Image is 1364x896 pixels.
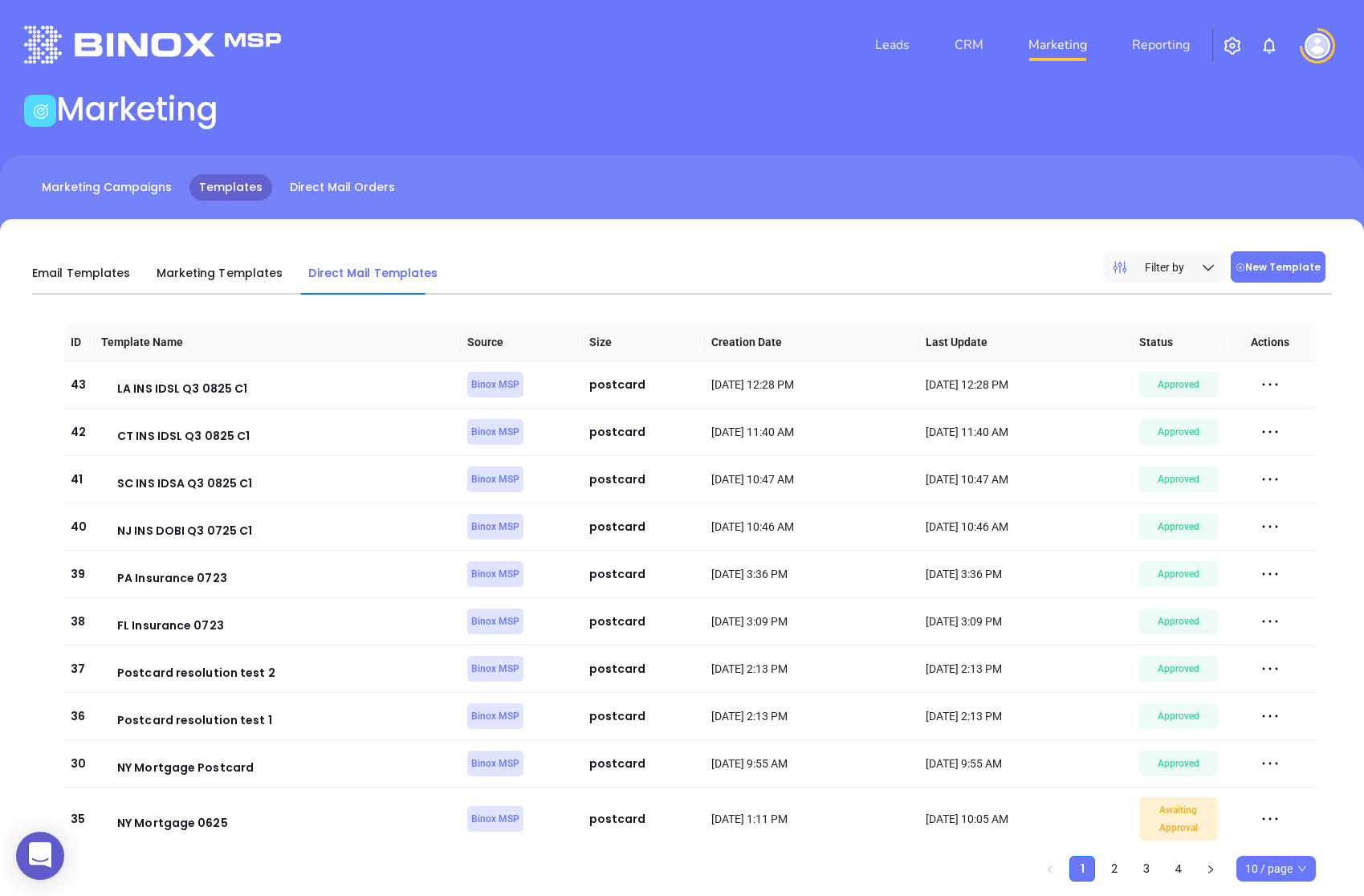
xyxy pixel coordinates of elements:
div: [DATE] 9:55 AM [711,755,912,772]
a: Direct Mail Orders [280,174,405,201]
span: 10 / page [1245,857,1307,881]
span: Approved [1143,376,1214,393]
th: Last Update [919,324,1133,361]
div: [DATE] 10:47 AM [711,470,912,488]
span: Binox MSP [471,810,519,828]
li: 3 [1134,856,1159,882]
div: 39 [71,565,88,583]
div: postcard [589,755,698,772]
a: 2 [1102,857,1126,881]
button: left [1037,856,1063,882]
div: NY Mortgage 0625 [117,813,228,833]
div: 36 [71,707,88,725]
li: 1 [1069,856,1095,882]
th: Status [1133,324,1224,361]
a: 4 [1167,857,1191,881]
h1: Marketing [56,90,218,128]
span: Binox MSP [471,376,519,393]
div: 41 [71,470,88,488]
div: FL Insurance 0723 [117,616,224,635]
div: Postcard resolution test 2 [117,663,275,682]
div: postcard [589,613,698,630]
div: postcard [589,518,698,536]
span: Binox MSP [471,755,519,772]
th: Actions [1224,324,1316,361]
div: PA Insurance 0723 [117,568,227,588]
div: [DATE] 10:46 AM [926,518,1126,536]
span: Approved [1143,755,1214,772]
div: postcard [589,470,698,488]
th: Source [461,324,583,361]
div: NY Mortgage Postcard [117,758,254,777]
img: user [1305,33,1330,59]
span: Email Templates [32,265,131,281]
div: 43 [71,376,88,393]
img: logo [24,26,281,63]
a: CRM [948,29,990,61]
div: postcard [589,423,698,441]
th: Creation Date [705,324,918,361]
a: 3 [1134,857,1158,881]
div: [DATE] 10:46 AM [711,518,912,536]
div: [DATE] 3:36 PM [926,565,1126,583]
span: Awaiting Approval [1143,801,1214,837]
button: right [1198,856,1224,882]
div: 37 [71,660,88,678]
div: [DATE] 11:40 AM [711,423,912,441]
a: 1 [1070,857,1094,881]
a: Templates [189,174,272,201]
div: postcard [589,376,698,393]
li: Previous Page [1037,856,1063,882]
div: LA INS IDSL Q3 0825 C1 [117,379,247,398]
div: [DATE] 2:13 PM [926,660,1126,678]
span: Approved [1143,518,1214,536]
span: Binox MSP [471,707,519,725]
a: Marketing Campaigns [32,174,181,201]
div: 42 [71,423,88,441]
div: [DATE] 2:13 PM [711,707,912,725]
div: postcard [589,810,698,828]
div: 30 [71,755,88,772]
span: Binox MSP [471,565,519,583]
div: CT INS IDSL Q3 0825 C1 [117,426,250,446]
div: postcard [589,565,698,583]
span: Approved [1143,470,1214,488]
span: Binox MSP [471,660,519,678]
div: [DATE] 3:09 PM [926,613,1126,630]
span: Binox MSP [471,470,519,488]
div: [DATE] 10:47 AM [926,470,1126,488]
span: Binox MSP [471,423,519,441]
div: NJ INS DOBI Q3 0725 C1 [117,521,252,540]
a: Leads [869,29,916,61]
th: Size [583,324,705,361]
li: 4 [1166,856,1191,882]
a: Marketing [1022,29,1093,61]
div: [DATE] 2:13 PM [711,660,912,678]
div: [DATE] 3:36 PM [711,565,912,583]
div: [DATE] 11:40 AM [926,423,1126,441]
span: Filter by [1145,259,1184,276]
li: Next Page [1198,856,1224,882]
div: 38 [71,613,88,630]
li: 2 [1101,856,1127,882]
img: iconNotification [1260,36,1279,55]
span: left [1045,865,1055,874]
span: Approved [1143,613,1214,630]
div: Postcard resolution test 1 [117,711,272,730]
span: Binox MSP [471,518,519,536]
span: right [1206,865,1215,874]
th: ID [64,324,95,361]
div: [DATE] 12:28 PM [711,376,912,393]
div: [DATE] 10:05 AM [926,810,1126,828]
div: [DATE] 1:11 PM [711,810,912,828]
div: postcard [589,660,698,678]
div: postcard [589,707,698,725]
a: Reporting [1126,29,1196,61]
span: Direct Mail Templates [308,265,438,281]
div: 35 [71,810,88,828]
span: Approved [1143,423,1214,441]
div: [DATE] 3:09 PM [711,613,912,630]
th: Template Name [95,324,461,361]
div: 40 [71,518,88,536]
span: Binox MSP [471,613,519,630]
